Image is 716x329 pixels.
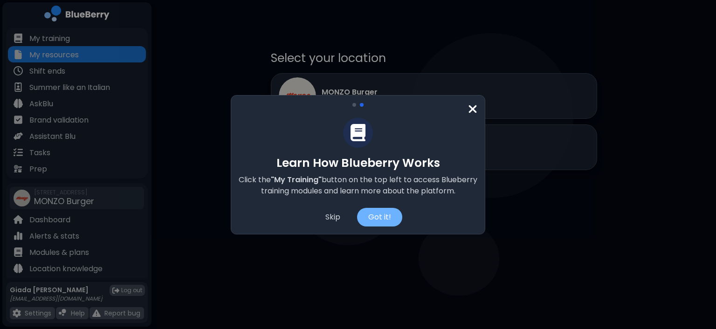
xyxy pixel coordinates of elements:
[239,174,477,197] p: Click the button on the top left to access Blueberry training modules and learn more about the pl...
[314,208,351,226] div: Skip
[271,174,322,185] span: "My Training"
[468,103,477,116] img: close icon
[357,208,402,226] div: Got it!
[351,124,365,141] img: Training
[239,155,477,171] h2: Learn How Blueberry Works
